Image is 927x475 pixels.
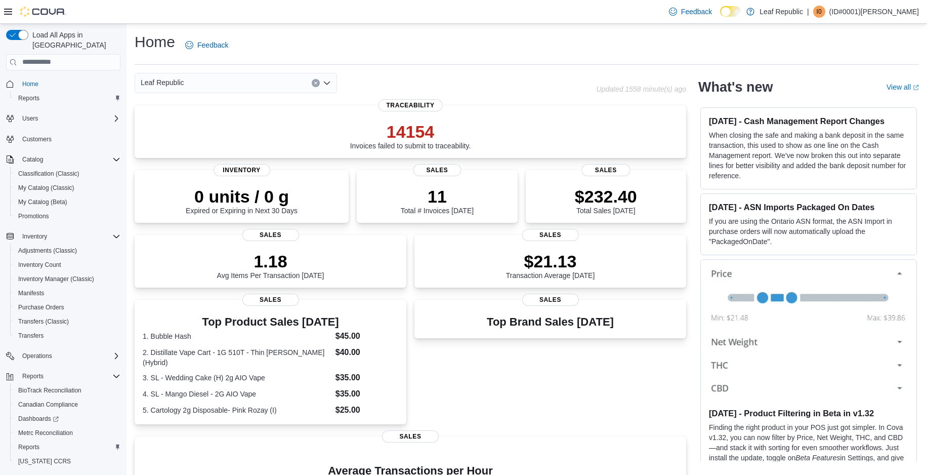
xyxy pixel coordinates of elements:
[197,40,228,50] span: Feedback
[22,372,44,380] span: Reports
[14,399,120,411] span: Canadian Compliance
[887,83,919,91] a: View allExternal link
[681,7,712,17] span: Feedback
[18,133,120,145] span: Customers
[14,455,120,467] span: Washington CCRS
[143,316,398,328] h3: Top Product Sales [DATE]
[186,186,298,215] div: Expired or Expiring in Next 30 Days
[14,384,86,397] a: BioTrack Reconciliation
[143,373,331,383] dt: 3. SL - Wedding Cake (H) 2g AIO Vape
[18,212,49,220] span: Promotions
[720,6,741,17] input: Dark Mode
[18,170,79,178] span: Classification (Classic)
[350,122,471,142] p: 14154
[14,92,44,104] a: Reports
[14,287,120,299] span: Manifests
[14,330,120,342] span: Transfers
[10,329,124,343] button: Transfers
[10,258,124,272] button: Inventory Count
[709,202,908,212] h3: [DATE] - ASN Imports Packaged On Dates
[795,454,840,462] em: Beta Features
[18,94,39,102] span: Reports
[10,383,124,398] button: BioTrack Reconciliation
[10,181,124,195] button: My Catalog (Classic)
[10,314,124,329] button: Transfers (Classic)
[401,186,474,207] p: 11
[18,303,64,311] span: Purchase Orders
[18,198,67,206] span: My Catalog (Beta)
[487,316,614,328] h3: Top Brand Sales [DATE]
[143,405,331,415] dt: 5. Cartology 2g Disposable- Pink Rozay (I)
[575,186,637,207] p: $232.40
[22,155,43,164] span: Catalog
[18,112,120,125] span: Users
[14,259,120,271] span: Inventory Count
[10,440,124,454] button: Reports
[335,404,398,416] dd: $25.00
[14,182,78,194] a: My Catalog (Classic)
[14,287,48,299] a: Manifests
[2,229,124,244] button: Inventory
[709,408,908,418] h3: [DATE] - Product Filtering in Beta in v1.32
[10,209,124,223] button: Promotions
[20,7,66,17] img: Cova
[575,186,637,215] div: Total Sales [DATE]
[18,415,59,423] span: Dashboards
[18,401,78,409] span: Canadian Compliance
[350,122,471,150] div: Invoices failed to submit to traceability.
[522,229,579,241] span: Sales
[18,350,56,362] button: Operations
[335,388,398,400] dd: $35.00
[14,92,120,104] span: Reports
[18,261,61,269] span: Inventory Count
[709,216,908,247] p: If you are using the Ontario ASN format, the ASN Import in purchase orders will now automatically...
[597,85,686,93] p: Updated 1558 minute(s) ago
[2,76,124,91] button: Home
[14,273,98,285] a: Inventory Manager (Classic)
[18,184,74,192] span: My Catalog (Classic)
[2,349,124,363] button: Operations
[18,370,48,382] button: Reports
[18,457,71,465] span: [US_STATE] CCRS
[214,164,270,176] span: Inventory
[709,116,908,126] h3: [DATE] - Cash Management Report Changes
[18,318,69,326] span: Transfers (Classic)
[10,167,124,181] button: Classification (Classic)
[813,6,825,18] div: (ID#0001)Mohammed Darrabee
[14,441,120,453] span: Reports
[506,251,595,280] div: Transaction Average [DATE]
[698,79,773,95] h2: What's new
[760,6,803,18] p: Leaf Republic
[14,413,63,425] a: Dashboards
[14,455,75,467] a: [US_STATE] CCRS
[18,77,120,90] span: Home
[18,289,44,297] span: Manifests
[28,30,120,50] span: Load All Apps in [GEOGRAPHIC_DATA]
[186,186,298,207] p: 0 units / 0 g
[506,251,595,271] p: $21.13
[522,294,579,306] span: Sales
[143,389,331,399] dt: 4. SL - Mango Diesel - 2G AIO Vape
[10,91,124,105] button: Reports
[22,232,47,241] span: Inventory
[22,80,38,88] span: Home
[582,164,630,176] span: Sales
[135,32,175,52] h1: Home
[323,79,331,87] button: Open list of options
[2,152,124,167] button: Catalog
[10,412,124,426] a: Dashboards
[217,251,324,280] div: Avg Items Per Transaction [DATE]
[217,251,324,271] p: 1.18
[18,443,39,451] span: Reports
[2,111,124,126] button: Users
[14,259,65,271] a: Inventory Count
[10,300,124,314] button: Purchase Orders
[18,370,120,382] span: Reports
[14,182,120,194] span: My Catalog (Classic)
[335,330,398,342] dd: $45.00
[14,441,44,453] a: Reports
[14,330,48,342] a: Transfers
[18,78,43,90] a: Home
[10,272,124,286] button: Inventory Manager (Classic)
